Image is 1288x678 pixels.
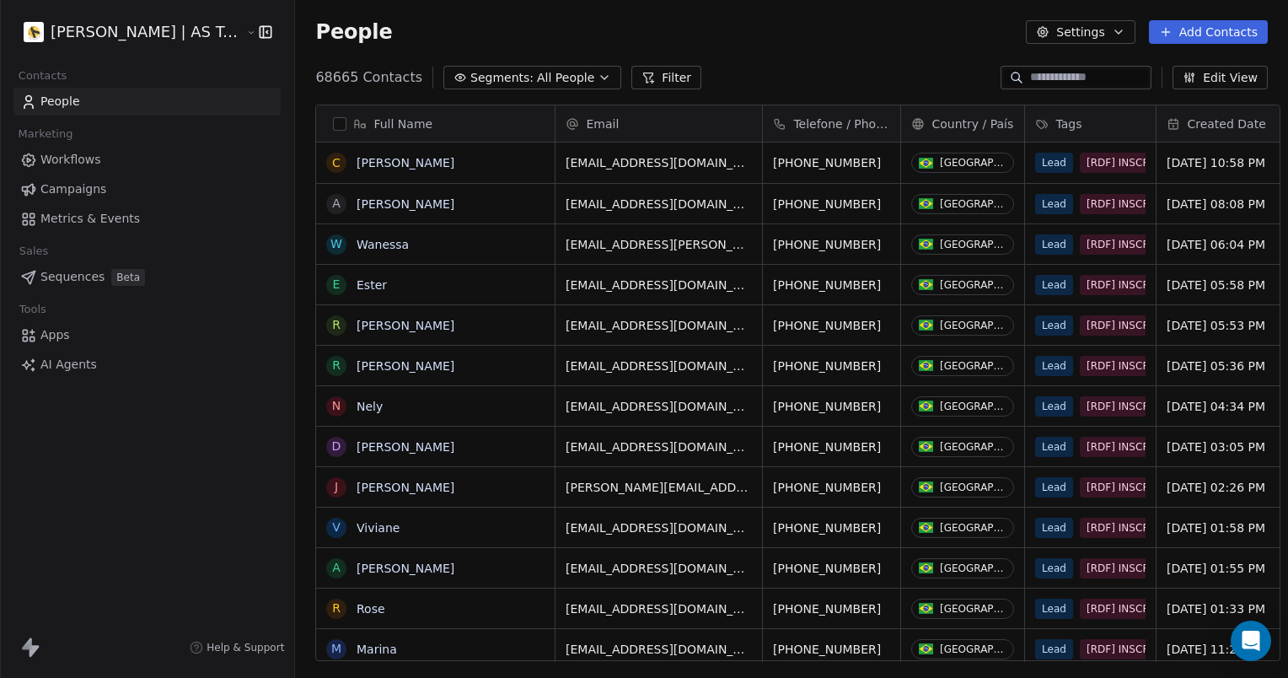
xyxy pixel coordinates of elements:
span: Full Name [373,116,432,132]
span: [EMAIL_ADDRESS][DOMAIN_NAME] [566,196,752,213]
span: [EMAIL_ADDRESS][DOMAIN_NAME] [566,641,752,658]
span: Lead [1035,396,1073,417]
span: [RDF] INSCRITAS GERAL [1080,639,1190,659]
a: AI Agents [13,351,281,379]
div: Email [555,105,762,142]
a: Campaigns [13,175,281,203]
span: Lead [1035,315,1073,336]
span: [PHONE_NUMBER] [773,236,890,253]
span: [PHONE_NUMBER] [773,560,890,577]
span: Lead [1035,275,1073,295]
span: [RDF] INSCRITAS GERAL [1080,518,1190,538]
span: [PERSON_NAME][EMAIL_ADDRESS][PERSON_NAME][DOMAIN_NAME] [566,479,752,496]
div: [GEOGRAPHIC_DATA] [940,239,1006,250]
span: Lead [1035,194,1073,214]
button: Add Contacts [1149,20,1268,44]
span: [RDF] INSCRITAS GERAL [1080,315,1190,336]
span: [PERSON_NAME] | AS Treinamentos [51,21,242,43]
span: Campaigns [40,180,106,198]
a: SequencesBeta [13,263,281,291]
span: Lead [1035,356,1073,376]
span: Beta [111,269,145,286]
div: A [333,195,341,213]
div: C [333,154,341,172]
a: Metrics & Events [13,205,281,233]
span: Lead [1035,599,1073,619]
a: [PERSON_NAME] [357,359,454,373]
span: [PHONE_NUMBER] [773,479,890,496]
span: Sequences [40,268,105,286]
span: [PHONE_NUMBER] [773,154,890,171]
a: [PERSON_NAME] [357,440,454,454]
span: Lead [1035,518,1073,538]
span: Marketing [11,121,80,147]
span: [RDF] INSCRITAS GERAL [1080,153,1190,173]
a: Workflows [13,146,281,174]
div: [GEOGRAPHIC_DATA] [940,198,1006,210]
a: Rose [357,602,385,616]
img: Logo%202022%20quad.jpg [24,22,44,42]
div: Open Intercom Messenger [1231,621,1271,661]
span: Lead [1035,437,1073,457]
div: [GEOGRAPHIC_DATA] [940,603,1006,615]
span: [PHONE_NUMBER] [773,600,890,617]
a: [PERSON_NAME] [357,319,454,332]
div: [GEOGRAPHIC_DATA] [940,562,1006,574]
div: W [331,235,343,253]
div: D [332,438,341,455]
div: [GEOGRAPHIC_DATA] [940,482,1006,493]
span: [RDF] INSCRITAS GERAL [1080,599,1190,619]
span: Lead [1035,153,1073,173]
a: [PERSON_NAME] [357,156,454,169]
span: [RDF] INSCRITAS GERAL [1080,275,1190,295]
a: [PERSON_NAME] [357,562,454,575]
span: People [40,93,80,110]
span: [RDF] INSCRITAS GERAL [1080,396,1190,417]
a: Help & Support [190,641,284,654]
span: [EMAIL_ADDRESS][DOMAIN_NAME] [566,519,752,536]
div: E [333,276,341,293]
div: N [332,397,341,415]
span: Contacts [11,63,74,89]
span: [EMAIL_ADDRESS][DOMAIN_NAME] [566,317,752,334]
span: [EMAIL_ADDRESS][DOMAIN_NAME] [566,439,752,455]
div: Telefone / Phone [763,105,900,142]
span: [EMAIL_ADDRESS][PERSON_NAME][DOMAIN_NAME] [566,236,752,253]
div: [GEOGRAPHIC_DATA] [940,320,1006,331]
span: [PHONE_NUMBER] [773,398,890,415]
button: Filter [631,66,701,89]
span: Workflows [40,151,101,169]
span: [EMAIL_ADDRESS][DOMAIN_NAME] [566,600,752,617]
a: Wanessa [357,238,409,251]
div: Tags [1025,105,1156,142]
span: [EMAIL_ADDRESS][DOMAIN_NAME] [566,398,752,415]
a: Ester [357,278,387,292]
div: [GEOGRAPHIC_DATA] [940,157,1006,169]
span: [PHONE_NUMBER] [773,196,890,213]
div: R [333,316,341,334]
span: Metrics & Events [40,210,140,228]
span: Email [586,116,619,132]
span: Tools [12,297,53,322]
span: All People [537,69,594,87]
span: 68665 Contacts [315,67,422,88]
span: Lead [1035,639,1073,659]
div: M [331,640,341,658]
div: J [335,478,338,496]
span: Created Date [1187,116,1265,132]
span: [PHONE_NUMBER] [773,317,890,334]
a: Marina [357,643,397,656]
div: R [333,357,341,374]
button: [PERSON_NAME] | AS Treinamentos [20,18,233,46]
div: [GEOGRAPHIC_DATA] [940,401,1006,412]
span: [RDF] INSCRITAS GERAL [1080,194,1190,214]
span: [RDF] INSCRITAS GERAL [1080,437,1190,457]
span: [RDF] INSCRITAS GERAL [1080,558,1190,578]
span: [EMAIL_ADDRESS][DOMAIN_NAME] [566,277,752,293]
span: [PHONE_NUMBER] [773,519,890,536]
div: V [333,519,341,536]
div: grid [316,143,555,662]
span: Segments: [470,69,534,87]
span: [EMAIL_ADDRESS][DOMAIN_NAME] [566,560,752,577]
div: [GEOGRAPHIC_DATA] [940,522,1006,534]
